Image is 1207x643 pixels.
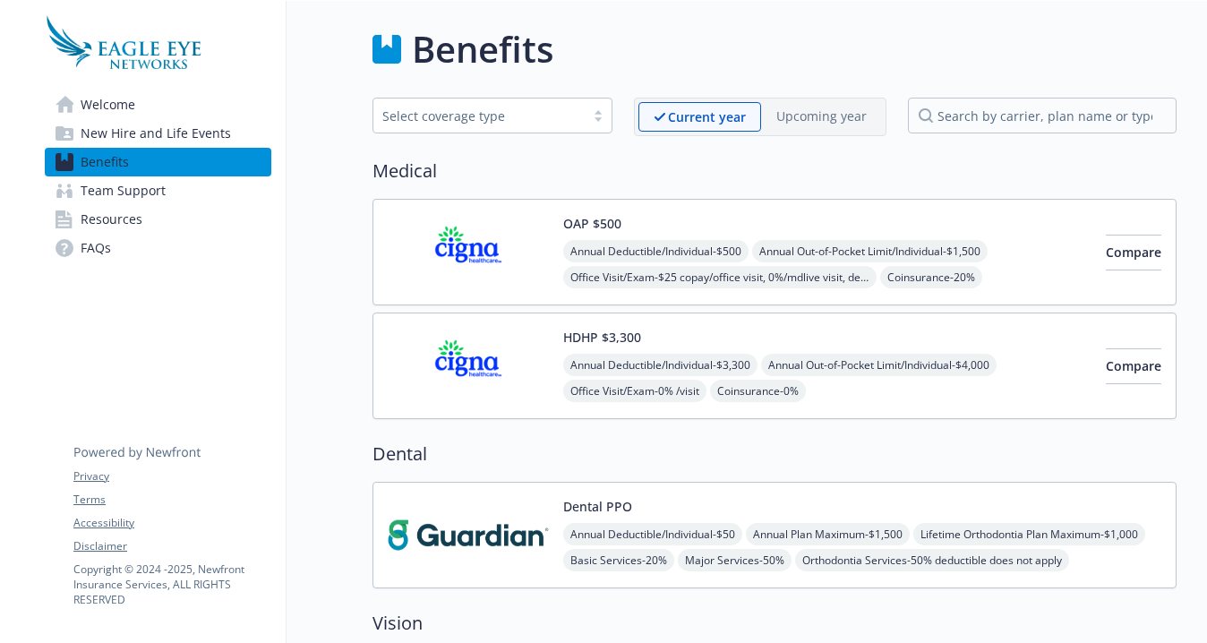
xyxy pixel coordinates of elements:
a: Resources [45,205,271,234]
img: CIGNA carrier logo [388,328,549,404]
span: Office Visit/Exam - 0% /visit [563,380,706,402]
span: Major Services - 50% [678,549,792,571]
a: Benefits [45,148,271,176]
button: OAP $500 [563,214,621,233]
span: Annual Deductible/Individual - $3,300 [563,354,758,376]
button: HDHP $3,300 [563,328,641,347]
span: Annual Deductible/Individual - $50 [563,523,742,545]
span: Compare [1106,244,1161,261]
span: Resources [81,205,142,234]
input: search by carrier, plan name or type [908,98,1177,133]
span: Benefits [81,148,129,176]
h2: Dental [372,441,1177,467]
p: Current year [668,107,746,126]
span: Annual Plan Maximum - $1,500 [746,523,910,545]
h2: Vision [372,610,1177,637]
a: FAQs [45,234,271,262]
span: FAQs [81,234,111,262]
div: Select coverage type [382,107,576,125]
a: Privacy [73,468,270,484]
span: Coinsurance - 20% [880,266,982,288]
span: Annual Deductible/Individual - $500 [563,240,749,262]
h1: Benefits [412,22,553,76]
span: Basic Services - 20% [563,549,674,571]
button: Compare [1106,235,1161,270]
h2: Medical [372,158,1177,184]
a: Team Support [45,176,271,205]
img: CIGNA carrier logo [388,214,549,290]
span: Lifetime Orthodontia Plan Maximum - $1,000 [913,523,1145,545]
span: Upcoming year [761,102,882,132]
img: Guardian carrier logo [388,497,549,573]
span: Annual Out-of-Pocket Limit/Individual - $4,000 [761,354,997,376]
span: Coinsurance - 0% [710,380,806,402]
span: Annual Out-of-Pocket Limit/Individual - $1,500 [752,240,988,262]
span: Team Support [81,176,166,205]
span: Compare [1106,357,1161,374]
button: Dental PPO [563,497,632,516]
a: Disclaimer [73,538,270,554]
span: Office Visit/Exam - $25 copay/office visit, 0%/mdlive visit, deductible does not apply [563,266,877,288]
a: Welcome [45,90,271,119]
a: New Hire and Life Events [45,119,271,148]
a: Terms [73,492,270,508]
span: Orthodontia Services - 50% deductible does not apply [795,549,1069,571]
p: Copyright © 2024 - 2025 , Newfront Insurance Services, ALL RIGHTS RESERVED [73,562,270,607]
a: Accessibility [73,515,270,531]
button: Compare [1106,348,1161,384]
span: New Hire and Life Events [81,119,231,148]
span: Welcome [81,90,135,119]
p: Upcoming year [776,107,867,125]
